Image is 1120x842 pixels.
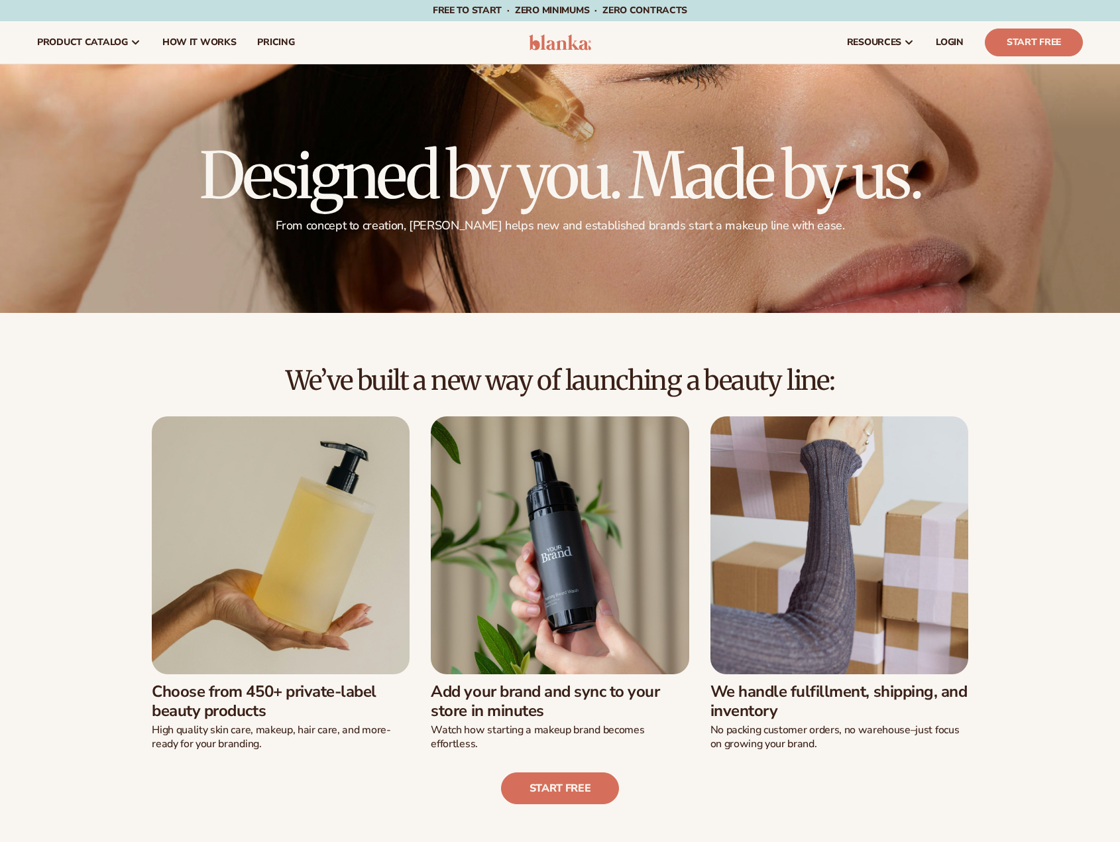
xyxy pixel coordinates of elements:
[433,4,687,17] span: Free to start · ZERO minimums · ZERO contracts
[27,21,152,64] a: product catalog
[710,682,968,721] h3: We handle fulfillment, shipping, and inventory
[847,37,901,48] span: resources
[257,37,294,48] span: pricing
[431,682,689,721] h3: Add your brand and sync to your store in minutes
[431,723,689,751] p: Watch how starting a makeup brand becomes effortless.
[431,416,689,674] img: Male hand holding beard wash.
[985,29,1083,56] a: Start Free
[199,144,921,208] h1: Designed by you. Made by us.
[152,682,410,721] h3: Choose from 450+ private-label beauty products
[925,21,974,64] a: LOGIN
[710,723,968,751] p: No packing customer orders, no warehouse–just focus on growing your brand.
[152,723,410,751] p: High quality skin care, makeup, hair care, and more-ready for your branding.
[199,218,921,233] p: From concept to creation, [PERSON_NAME] helps new and established brands start a makeup line with...
[152,21,247,64] a: How It Works
[247,21,305,64] a: pricing
[501,772,620,804] a: Start free
[37,366,1083,395] h2: We’ve built a new way of launching a beauty line:
[710,416,968,674] img: Female moving shipping boxes.
[162,37,237,48] span: How It Works
[529,34,592,50] img: logo
[37,37,128,48] span: product catalog
[836,21,925,64] a: resources
[152,416,410,674] img: Female hand holding soap bottle.
[936,37,964,48] span: LOGIN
